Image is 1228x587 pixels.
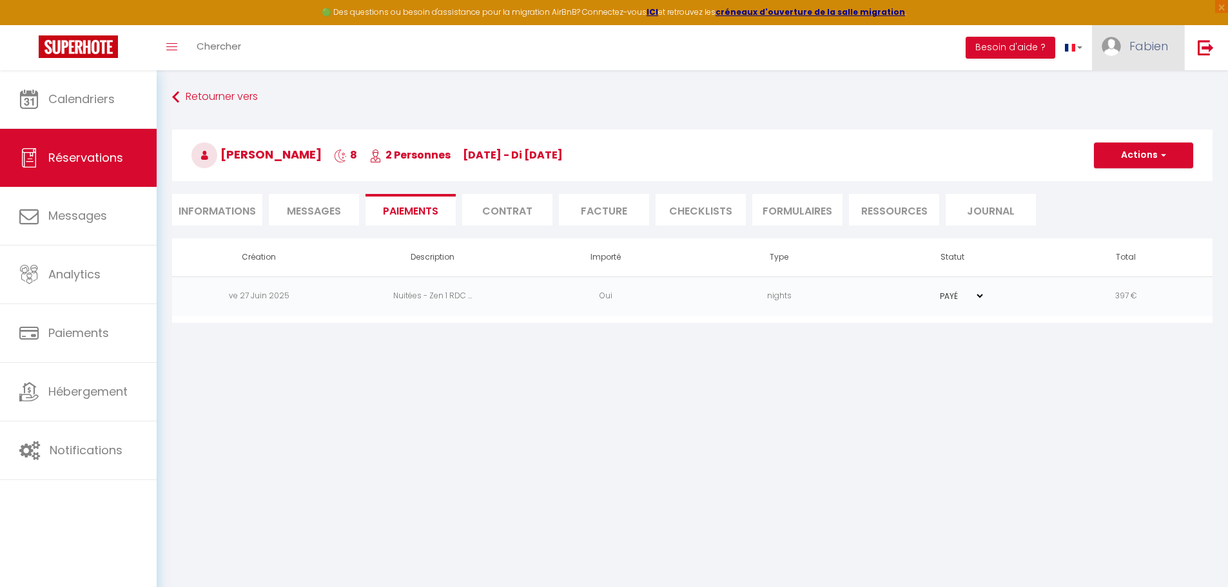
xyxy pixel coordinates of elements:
th: Type [692,238,866,276]
th: Description [346,238,519,276]
li: Facture [559,194,649,226]
span: Messages [48,207,107,224]
li: Informations [172,194,262,226]
li: Journal [946,194,1036,226]
img: Super Booking [39,35,118,58]
span: Analytics [48,266,101,282]
li: FORMULAIRES [752,194,843,226]
a: Retourner vers [172,86,1213,109]
td: 397 € [1039,276,1213,316]
img: ... [1102,37,1121,56]
span: Notifications [50,442,122,458]
td: nights [692,276,866,316]
li: Ressources [849,194,939,226]
th: Total [1039,238,1213,276]
a: ... Fabien [1092,25,1184,70]
th: Importé [519,238,692,276]
img: logout [1198,39,1214,55]
th: Création [172,238,346,276]
li: Paiements [365,194,456,226]
span: 2 Personnes [369,148,451,162]
span: Réservations [48,149,123,166]
li: CHECKLISTS [656,194,746,226]
span: Calendriers [48,91,115,107]
td: Oui [519,276,692,316]
button: Ouvrir le widget de chat LiveChat [10,5,49,44]
td: Nuitées - Zen 1 RDC ... [346,276,519,316]
a: ICI [647,6,658,17]
th: Statut [866,238,1039,276]
span: 8 [334,148,357,162]
span: Messages [287,204,341,218]
span: Fabien [1129,38,1168,54]
span: Chercher [197,39,241,53]
span: Paiements [48,325,109,341]
a: créneaux d'ouverture de la salle migration [716,6,905,17]
span: Hébergement [48,383,128,399]
li: Contrat [462,194,552,226]
td: ve 27 Juin 2025 [172,276,346,316]
span: [DATE] - di [DATE] [463,148,563,162]
a: Chercher [187,25,251,70]
button: Besoin d'aide ? [966,37,1055,59]
span: [PERSON_NAME] [191,146,322,162]
button: Actions [1094,142,1193,168]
